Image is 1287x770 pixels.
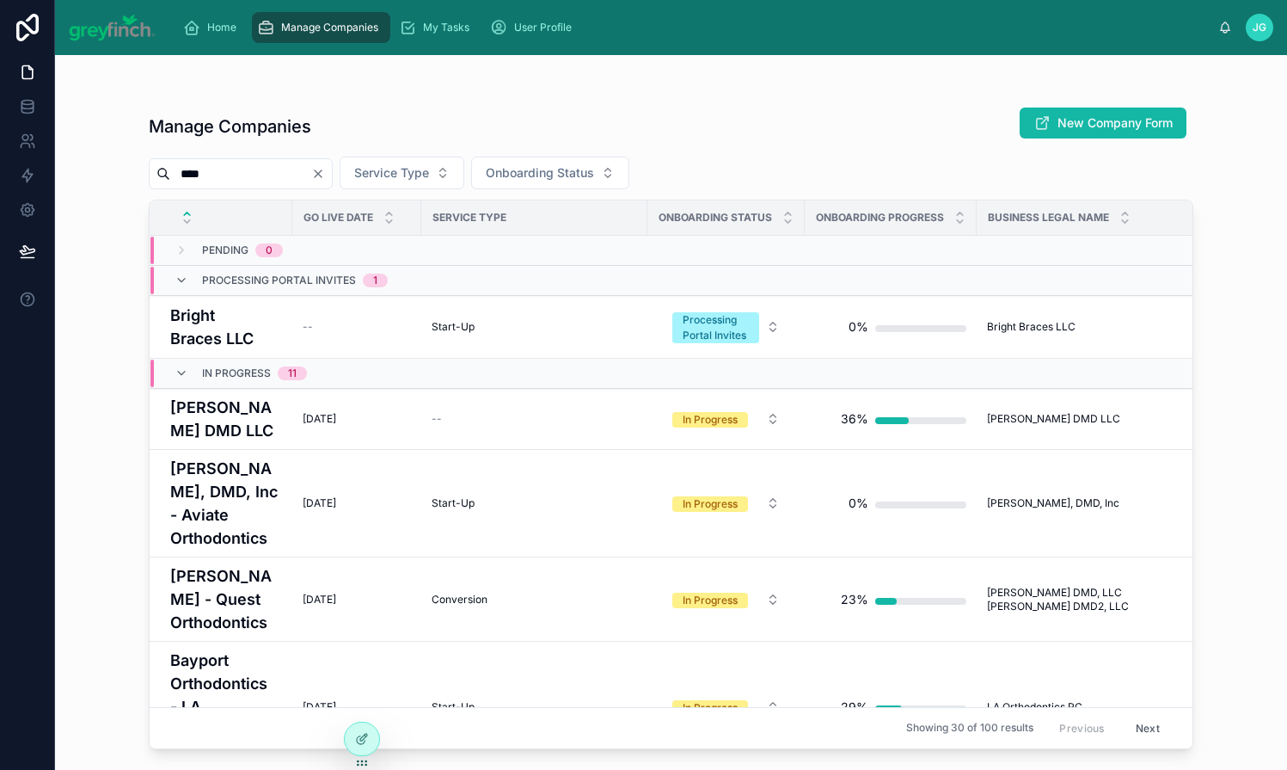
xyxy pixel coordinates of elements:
[659,692,794,723] button: Select Button
[987,412,1120,426] span: [PERSON_NAME] DMD LLC
[303,320,411,334] a: --
[303,593,411,607] a: [DATE]
[266,243,273,257] div: 0
[340,157,464,189] button: Select Button
[432,320,637,334] a: Start-Up
[432,496,475,510] span: Start-Up
[987,412,1193,426] a: [PERSON_NAME] DMD LLC
[1020,108,1186,139] button: New Company Form
[303,496,411,510] a: [DATE]
[815,310,966,344] a: 0%
[987,700,1082,714] span: LA Orthodontics PC
[288,367,297,380] div: 11
[354,164,429,182] span: Service Type
[815,690,966,724] a: 29%
[252,12,390,43] a: Manage Companies
[486,164,594,182] span: Onboarding Status
[303,412,336,426] span: [DATE]
[432,412,637,426] a: --
[659,211,772,225] span: Onboarding Status
[423,21,469,34] span: My Tasks
[432,412,442,426] span: --
[169,9,1219,46] div: scrollable content
[178,12,248,43] a: Home
[683,312,749,343] div: Processing Portal Invites
[849,310,868,344] div: 0%
[432,211,506,225] span: Service Type
[987,320,1193,334] a: Bright Braces LLC
[988,211,1109,225] span: Business Legal Name
[987,700,1193,714] a: LA Orthodontics PC
[303,211,373,225] span: Go Live Date
[202,274,356,287] span: Processing Portal Invites
[149,114,311,139] h1: Manage Companies
[471,157,629,189] button: Select Button
[1057,114,1173,132] span: New Company Form
[987,586,1193,613] a: [PERSON_NAME] DMD, LLC [PERSON_NAME] DMD2, LLC
[432,320,475,334] span: Start-Up
[658,303,794,351] a: Select Button
[658,583,794,616] a: Select Button
[659,403,794,434] button: Select Button
[659,584,794,615] button: Select Button
[432,700,475,714] span: Start-Up
[841,402,868,436] div: 36%
[987,496,1119,510] span: [PERSON_NAME], DMD, Inc
[816,211,944,225] span: Onboarding Progress
[658,691,794,724] a: Select Button
[373,274,377,287] div: 1
[815,582,966,617] a: 23%
[659,488,794,519] button: Select Button
[170,457,282,550] a: [PERSON_NAME], DMD, Inc - Aviate Orthodontics
[849,486,868,521] div: 0%
[69,14,156,41] img: App logo
[303,496,336,510] span: [DATE]
[683,496,738,512] div: In Progress
[658,403,794,435] a: Select Button
[281,21,378,34] span: Manage Companies
[202,367,271,380] span: In Progress
[170,396,282,442] a: [PERSON_NAME] DMD LLC
[906,722,1033,736] span: Showing 30 of 100 results
[658,487,794,520] a: Select Button
[514,21,572,34] span: User Profile
[207,21,236,34] span: Home
[987,496,1193,510] a: [PERSON_NAME], DMD, Inc
[394,12,481,43] a: My Tasks
[659,304,794,350] button: Select Button
[303,412,411,426] a: [DATE]
[303,700,336,714] span: [DATE]
[202,243,248,257] span: Pending
[432,593,637,607] a: Conversion
[485,12,584,43] a: User Profile
[841,582,868,617] div: 23%
[432,593,487,607] span: Conversion
[1253,21,1266,34] span: JG
[683,412,738,428] div: In Progress
[303,320,313,334] span: --
[303,593,336,607] span: [DATE]
[170,649,282,765] a: Bayport Orthodontics - LA Orthodontics PC
[432,700,637,714] a: Start-Up
[1124,715,1172,742] button: Next
[683,593,738,608] div: In Progress
[841,690,868,724] div: 29%
[170,564,282,634] a: [PERSON_NAME] - Quest Orthodontics
[432,496,637,510] a: Start-Up
[683,700,738,716] div: In Progress
[987,320,1076,334] span: Bright Braces LLC
[815,402,966,436] a: 36%
[311,167,332,181] button: Clear
[170,304,282,350] a: Bright Braces LLC
[815,486,966,521] a: 0%
[303,700,411,714] a: [DATE]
